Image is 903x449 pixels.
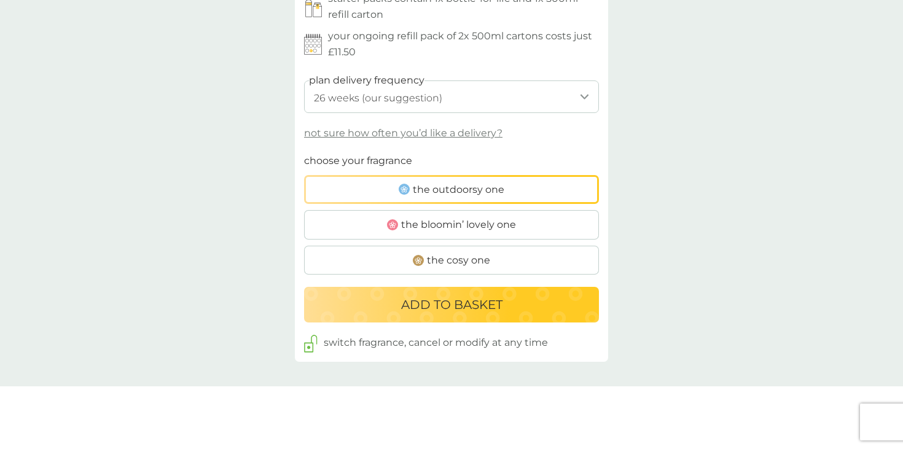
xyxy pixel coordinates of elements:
button: ADD TO BASKET [304,287,599,322]
span: the bloomin’ lovely one [401,217,516,233]
span: the cosy one [427,252,490,268]
p: choose your fragrance [304,153,412,169]
p: switch fragrance, cancel or modify at any time [324,335,548,351]
label: plan delivery frequency [309,72,424,88]
span: the outdoorsy one [413,182,504,198]
p: your ongoing refill pack of 2x 500ml cartons costs just £11.50 [328,28,599,60]
p: ADD TO BASKET [401,295,502,314]
p: not sure how often you’d like a delivery? [304,125,502,141]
